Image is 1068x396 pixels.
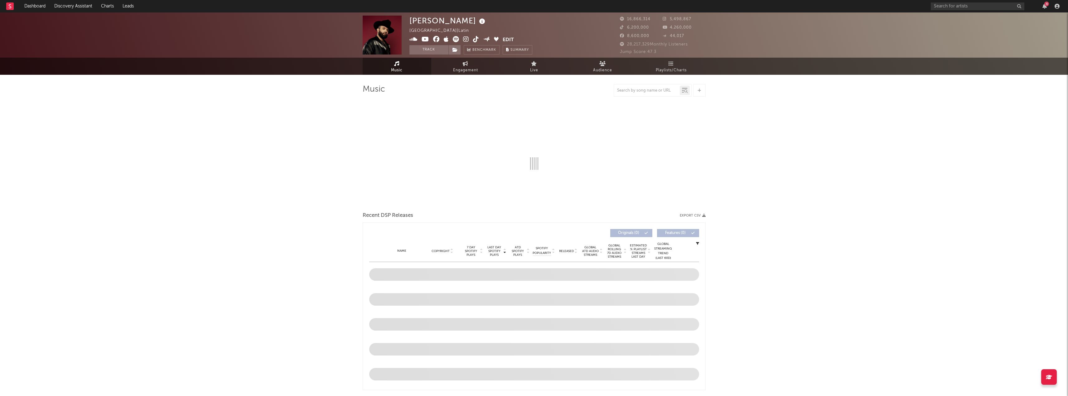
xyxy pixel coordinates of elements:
[663,26,692,30] span: 4,260,000
[363,58,431,75] a: Music
[510,246,526,257] span: ATD Spotify Plays
[663,17,691,21] span: 5,498,867
[614,88,680,93] input: Search by song name or URL
[661,231,690,235] span: Features ( 0 )
[620,34,649,38] span: 8,600,000
[606,244,623,259] span: Global Rolling 7D Audio Streams
[654,242,673,260] div: Global Streaming Trend (Last 60D)
[630,244,647,259] span: Estimated % Playlist Streams Last Day
[593,67,612,74] span: Audience
[1044,2,1049,6] div: 4
[582,246,599,257] span: Global ATD Audio Streams
[931,2,1024,10] input: Search for artists
[503,45,532,55] button: Summary
[472,46,496,54] span: Benchmark
[656,67,687,74] span: Playlists/Charts
[610,229,652,237] button: Originals(0)
[620,17,650,21] span: 16,866,314
[533,246,551,255] span: Spotify Popularity
[382,249,423,253] div: Name
[657,229,699,237] button: Features(0)
[530,67,538,74] span: Live
[486,246,503,257] span: Last Day Spotify Plays
[614,231,643,235] span: Originals ( 0 )
[510,48,529,52] span: Summary
[680,214,706,217] button: Export CSV
[620,42,688,46] span: 28,217,329 Monthly Listeners
[559,249,574,253] span: Released
[1042,4,1047,9] button: 4
[432,249,450,253] span: Copyright
[620,26,649,30] span: 6,200,000
[409,45,448,55] button: Track
[431,58,500,75] a: Engagement
[391,67,403,74] span: Music
[463,246,479,257] span: 7 Day Spotify Plays
[637,58,706,75] a: Playlists/Charts
[453,67,478,74] span: Engagement
[409,27,476,35] div: [GEOGRAPHIC_DATA] | Latin
[500,58,568,75] a: Live
[568,58,637,75] a: Audience
[464,45,500,55] a: Benchmark
[363,212,413,219] span: Recent DSP Releases
[409,16,487,26] div: [PERSON_NAME]
[503,36,514,44] button: Edit
[620,50,656,54] span: Jump Score: 47.3
[663,34,684,38] span: 44,017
